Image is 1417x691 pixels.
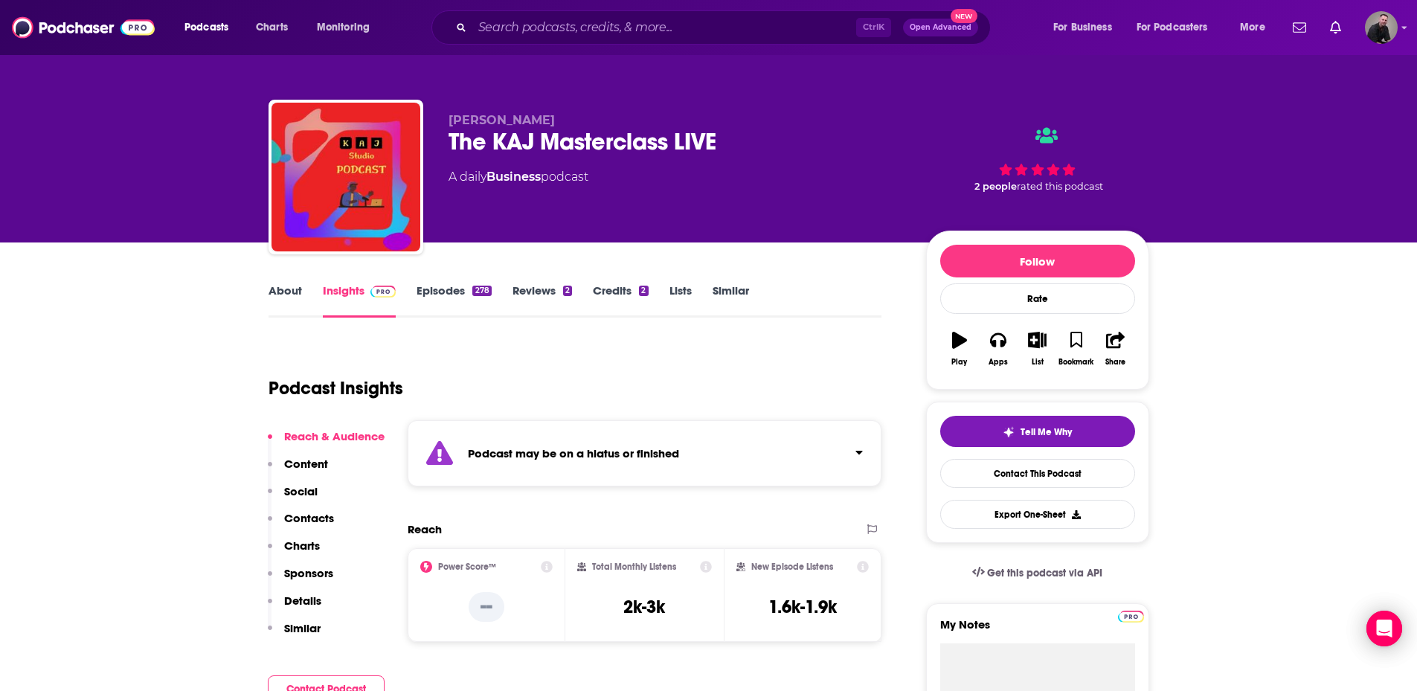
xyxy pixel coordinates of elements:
button: Reach & Audience [268,429,385,457]
span: For Podcasters [1137,17,1208,38]
p: Reach & Audience [284,429,385,443]
img: Podchaser Pro [370,286,396,298]
span: Ctrl K [856,18,891,37]
span: Tell Me Why [1021,426,1072,438]
a: Contact This Podcast [940,459,1135,488]
div: Apps [989,358,1008,367]
button: Share [1096,322,1134,376]
img: Podchaser - Follow, Share and Rate Podcasts [12,13,155,42]
button: Bookmark [1057,322,1096,376]
img: User Profile [1365,11,1398,44]
a: About [269,283,302,318]
button: open menu [1043,16,1131,39]
button: Show profile menu [1365,11,1398,44]
h1: Podcast Insights [269,377,403,399]
span: Podcasts [184,17,228,38]
div: Share [1105,358,1125,367]
h2: Power Score™ [438,562,496,572]
button: Follow [940,245,1135,277]
div: Search podcasts, credits, & more... [446,10,1005,45]
p: Sponsors [284,566,333,580]
div: 278 [472,286,491,296]
a: Pro website [1118,608,1144,623]
img: tell me why sparkle [1003,426,1015,438]
button: open menu [174,16,248,39]
div: Open Intercom Messenger [1366,611,1402,646]
div: 2 [563,286,572,296]
button: Charts [268,539,320,566]
h2: Total Monthly Listens [592,562,676,572]
span: For Business [1053,17,1112,38]
a: Credits2 [593,283,648,318]
div: 2 [639,286,648,296]
button: Similar [268,621,321,649]
a: Business [486,170,541,184]
a: Similar [713,283,749,318]
button: Content [268,457,328,484]
div: A daily podcast [449,168,588,186]
p: Contacts [284,511,334,525]
button: Open AdvancedNew [903,19,978,36]
span: Open Advanced [910,24,971,31]
div: Bookmark [1058,358,1093,367]
span: New [951,9,977,23]
img: Podchaser Pro [1118,611,1144,623]
img: The KAJ Masterclass LIVE [271,103,420,251]
button: Sponsors [268,566,333,594]
div: Rate [940,283,1135,314]
button: Export One-Sheet [940,500,1135,529]
h3: 1.6k-1.9k [768,596,837,618]
div: Play [951,358,967,367]
p: Content [284,457,328,471]
p: Social [284,484,318,498]
button: Apps [979,322,1018,376]
h2: New Episode Listens [751,562,833,572]
button: tell me why sparkleTell Me Why [940,416,1135,447]
button: Details [268,594,321,621]
span: [PERSON_NAME] [449,113,555,127]
button: Social [268,484,318,512]
a: Get this podcast via API [960,555,1115,591]
a: Show notifications dropdown [1324,15,1347,40]
div: List [1032,358,1044,367]
strong: Podcast may be on a hiatus or finished [468,446,679,460]
p: Charts [284,539,320,553]
span: 2 people [974,181,1017,192]
button: open menu [1230,16,1284,39]
label: My Notes [940,617,1135,643]
a: Episodes278 [417,283,491,318]
span: Logged in as apdrasen [1365,11,1398,44]
button: Play [940,322,979,376]
p: Similar [284,621,321,635]
a: InsightsPodchaser Pro [323,283,396,318]
a: Charts [246,16,297,39]
button: open menu [1127,16,1230,39]
h2: Reach [408,522,442,536]
a: Lists [669,283,692,318]
input: Search podcasts, credits, & more... [472,16,856,39]
a: Show notifications dropdown [1287,15,1312,40]
div: 2 peoplerated this podcast [926,113,1149,205]
button: List [1018,322,1056,376]
a: Reviews2 [513,283,572,318]
h3: 2k-3k [623,596,665,618]
button: open menu [306,16,389,39]
p: Details [284,594,321,608]
span: Get this podcast via API [987,567,1102,579]
section: Click to expand status details [408,420,882,486]
button: Contacts [268,511,334,539]
span: More [1240,17,1265,38]
span: rated this podcast [1017,181,1103,192]
p: -- [469,592,504,622]
span: Charts [256,17,288,38]
span: Monitoring [317,17,370,38]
